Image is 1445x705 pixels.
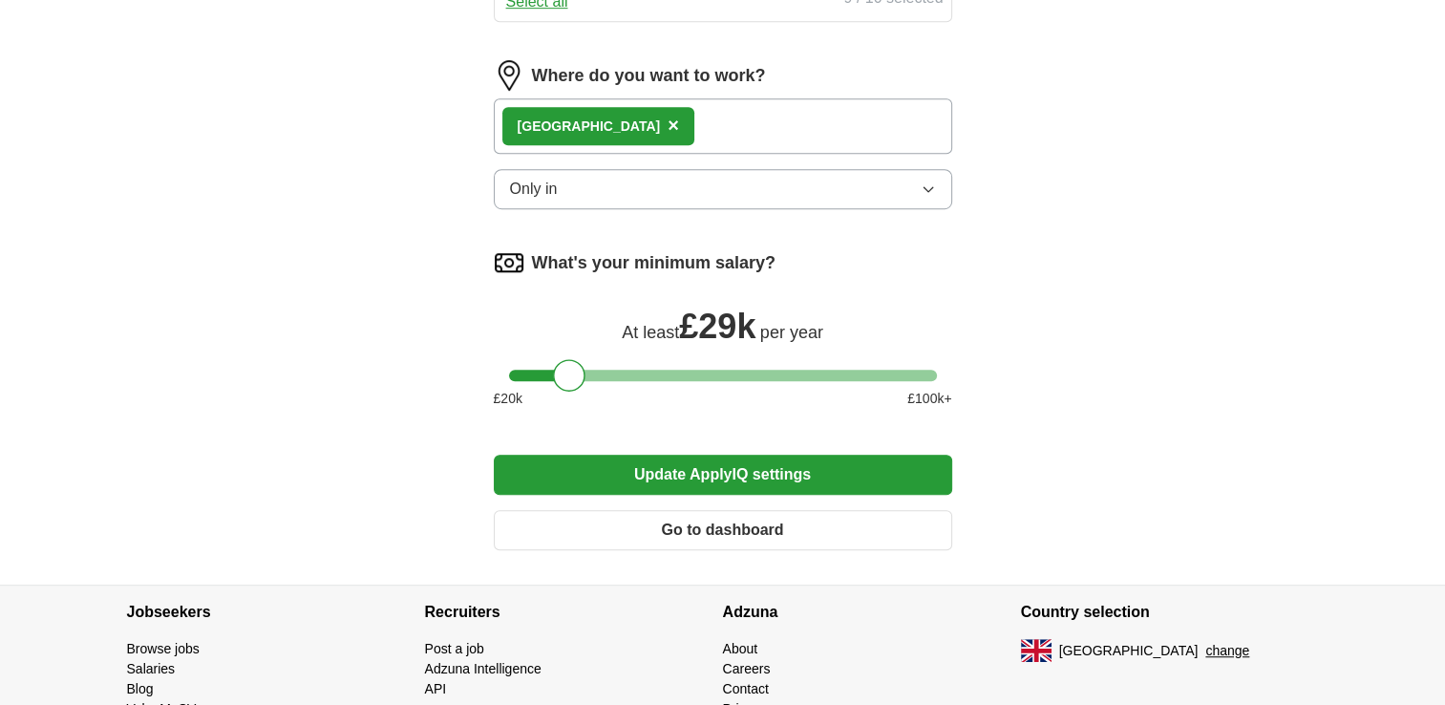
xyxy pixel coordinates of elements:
span: At least [622,323,679,342]
div: [GEOGRAPHIC_DATA] [518,117,661,137]
button: change [1205,641,1249,661]
a: Browse jobs [127,641,200,656]
a: API [425,681,447,696]
label: Where do you want to work? [532,63,766,89]
h4: Country selection [1021,586,1319,639]
a: Salaries [127,661,176,676]
img: salary.png [494,247,524,278]
a: Blog [127,681,154,696]
button: Only in [494,169,952,209]
span: per year [760,323,823,342]
a: About [723,641,758,656]
a: Adzuna Intelligence [425,661,542,676]
a: Careers [723,661,771,676]
img: location.png [494,60,524,91]
span: Only in [510,178,558,201]
span: £ 29k [679,307,755,346]
a: Post a job [425,641,484,656]
button: Go to dashboard [494,510,952,550]
span: [GEOGRAPHIC_DATA] [1059,641,1199,661]
span: × [668,115,679,136]
label: What's your minimum salary? [532,250,776,276]
button: × [668,112,679,140]
span: £ 100 k+ [907,389,951,409]
button: Update ApplyIQ settings [494,455,952,495]
span: £ 20 k [494,389,522,409]
img: UK flag [1021,639,1052,662]
a: Contact [723,681,769,696]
